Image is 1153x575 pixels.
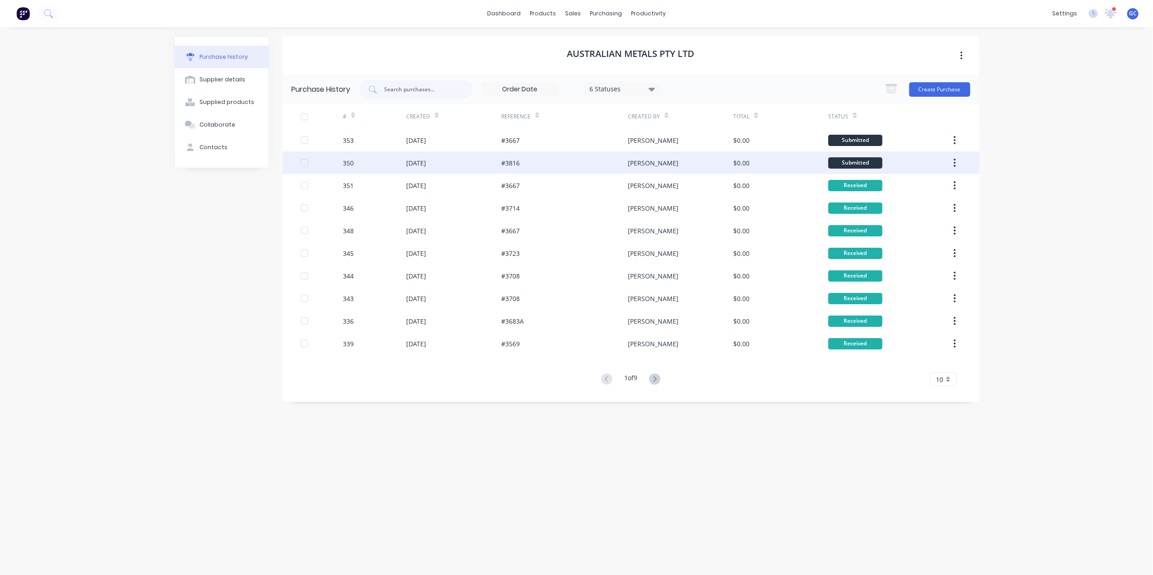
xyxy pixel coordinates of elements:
div: [DATE] [406,158,426,168]
div: [PERSON_NAME] [628,136,679,145]
button: Supplier details [175,68,269,91]
div: Received [828,180,883,191]
div: #3667 [501,181,520,190]
div: $0.00 [733,181,750,190]
div: [DATE] [406,271,426,281]
div: Received [828,203,883,214]
div: [PERSON_NAME] [628,203,679,213]
div: 348 [343,226,354,236]
div: Purchase History [292,84,351,95]
button: Contacts [175,136,269,159]
div: [PERSON_NAME] [628,158,679,168]
div: Created [406,113,430,121]
div: [DATE] [406,226,426,236]
div: 346 [343,203,354,213]
div: [PERSON_NAME] [628,271,679,281]
div: $0.00 [733,339,750,349]
div: #3667 [501,226,520,236]
div: Submitted [828,135,883,146]
div: 6 Statuses [589,84,654,94]
div: Submitted [828,157,883,169]
div: # [343,113,346,121]
div: products [525,7,560,20]
div: [PERSON_NAME] [628,316,679,326]
div: sales [560,7,585,20]
div: Contacts [199,143,228,151]
div: Received [828,316,883,327]
div: [PERSON_NAME] [628,249,679,258]
div: [PERSON_NAME] [628,294,679,303]
div: #3569 [501,339,520,349]
div: 351 [343,181,354,190]
div: Received [828,270,883,282]
div: 336 [343,316,354,326]
div: #3667 [501,136,520,145]
div: 339 [343,339,354,349]
div: [PERSON_NAME] [628,181,679,190]
div: Reference [501,113,531,121]
div: $0.00 [733,226,750,236]
div: 1 of 9 [624,373,637,386]
div: Collaborate [199,121,235,129]
div: $0.00 [733,136,750,145]
div: [DATE] [406,316,426,326]
div: [DATE] [406,294,426,303]
div: [PERSON_NAME] [628,226,679,236]
div: 345 [343,249,354,258]
a: dashboard [483,7,525,20]
div: [DATE] [406,249,426,258]
div: Received [828,338,883,349]
div: Supplied products [199,98,254,106]
button: Collaborate [175,113,269,136]
div: #3683A [501,316,524,326]
div: Status [828,113,848,121]
div: 350 [343,158,354,168]
div: productivity [626,7,670,20]
div: $0.00 [733,158,750,168]
div: #3714 [501,203,520,213]
button: Purchase history [175,46,269,68]
div: Supplier details [199,75,245,84]
input: Order Date [482,83,558,96]
div: [DATE] [406,203,426,213]
div: #3708 [501,271,520,281]
h1: Australian Metals Pty Ltd [567,48,695,59]
div: #3708 [501,294,520,303]
div: [DATE] [406,339,426,349]
div: 353 [343,136,354,145]
div: [DATE] [406,136,426,145]
button: Supplied products [175,91,269,113]
div: Purchase history [199,53,248,61]
div: $0.00 [733,271,750,281]
div: Received [828,248,883,259]
div: settings [1048,7,1082,20]
div: $0.00 [733,249,750,258]
button: Create Purchase [909,82,970,97]
div: purchasing [585,7,626,20]
div: $0.00 [733,203,750,213]
input: Search purchases... [384,85,459,94]
div: $0.00 [733,294,750,303]
div: [PERSON_NAME] [628,339,679,349]
div: #3816 [501,158,520,168]
div: Created By [628,113,660,121]
div: $0.00 [733,316,750,326]
div: #3723 [501,249,520,258]
span: 10 [936,375,944,384]
div: Received [828,293,883,304]
div: Received [828,225,883,236]
div: 344 [343,271,354,281]
div: [DATE] [406,181,426,190]
div: Total [733,113,750,121]
div: 343 [343,294,354,303]
img: Factory [16,7,30,20]
span: GC [1129,9,1137,18]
